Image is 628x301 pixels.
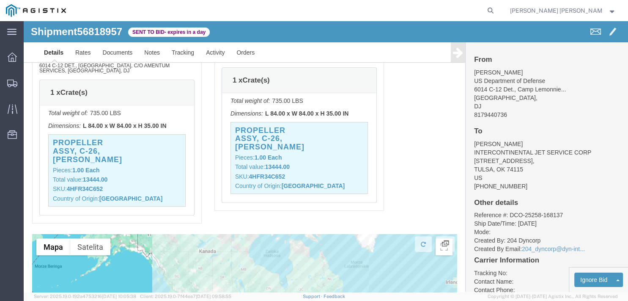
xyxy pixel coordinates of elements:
span: Server: 2025.19.0-192a4753216 [34,294,136,299]
span: [DATE] 10:05:38 [102,294,136,299]
iframe: FS Legacy Container [24,21,628,292]
span: Client: 2025.19.0-7f44ea7 [140,294,231,299]
button: [PERSON_NAME] [PERSON_NAME] [510,6,616,16]
a: Support [302,294,324,299]
span: Dhanya Dinesh [510,6,603,15]
a: Feedback [324,294,345,299]
span: [DATE] 09:58:55 [196,294,231,299]
span: Copyright © [DATE]-[DATE] Agistix Inc., All Rights Reserved [488,293,618,300]
img: logo [6,4,66,17]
